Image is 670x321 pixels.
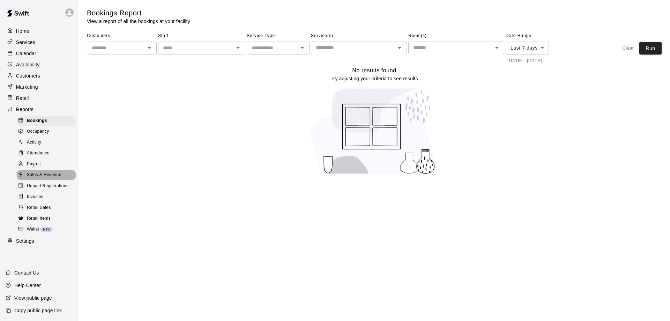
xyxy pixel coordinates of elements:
[639,42,662,55] button: Run
[16,50,36,57] p: Calendar
[17,126,79,137] a: Occupancy
[6,59,73,70] a: Availability
[16,238,34,245] p: Settings
[233,43,243,53] button: Open
[330,75,418,82] p: Try adjusting your criteria to see results
[144,43,154,53] button: Open
[17,225,76,234] div: WalletNew
[40,227,53,231] span: New
[27,194,43,200] span: Invoices
[17,213,79,224] a: Retail Items
[27,139,41,146] span: Activity
[27,172,61,178] span: Sales & Revenue
[17,138,76,147] div: Activity
[16,95,29,102] p: Retail
[27,204,51,211] span: Retail Sales
[27,117,47,124] span: Bookings
[506,42,549,54] div: Last 7 days
[6,48,73,59] a: Calendar
[305,82,444,180] img: No results found
[6,26,73,36] a: Home
[16,61,40,68] p: Availability
[17,127,76,137] div: Occupancy
[14,307,62,314] p: Copy public page link
[6,71,73,81] a: Customers
[87,8,190,18] h5: Bookings Report
[17,159,76,169] div: Payroll
[17,148,76,158] div: Attendance
[87,18,190,25] p: View a report of all the bookings at your facility
[506,56,544,66] button: [DATE] - [DATE]
[311,30,407,42] span: Service(s)
[17,116,76,126] div: Bookings
[16,39,35,46] p: Services
[17,159,79,170] a: Payroll
[17,202,79,213] a: Retail Sales
[6,82,73,92] a: Marketing
[17,181,76,191] div: Unpaid Registrations
[17,170,79,181] a: Sales & Revenue
[17,148,79,159] a: Attendance
[6,93,73,103] a: Retail
[506,30,567,42] span: Date Range
[27,128,49,135] span: Occupancy
[16,106,33,113] p: Reports
[17,137,79,148] a: Activity
[247,30,310,42] span: Service Type
[492,43,502,53] button: Open
[617,42,639,55] button: Clear
[6,236,73,246] a: Settings
[408,30,504,42] span: Room(s)
[16,28,29,35] p: Home
[6,37,73,48] a: Services
[17,203,76,213] div: Retail Sales
[297,43,307,53] button: Open
[17,191,79,202] a: Invoices
[6,104,73,115] a: Reports
[17,214,76,224] div: Retail Items
[27,150,50,157] span: Attendance
[27,215,51,222] span: Retail Items
[17,170,76,180] div: Sales & Revenue
[27,161,40,168] span: Payroll
[16,72,40,79] p: Customers
[158,30,245,42] span: Staff
[27,226,39,233] span: Wallet
[14,282,41,289] p: Help Center
[395,43,404,53] button: Open
[17,115,79,126] a: Bookings
[352,66,396,75] h6: No results found
[87,30,157,42] span: Customers
[17,224,79,235] a: WalletNew
[17,192,76,202] div: Invoices
[17,181,79,191] a: Unpaid Registrations
[16,83,38,90] p: Marketing
[14,269,39,276] p: Contact Us
[14,294,52,301] p: View public page
[27,183,68,190] span: Unpaid Registrations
